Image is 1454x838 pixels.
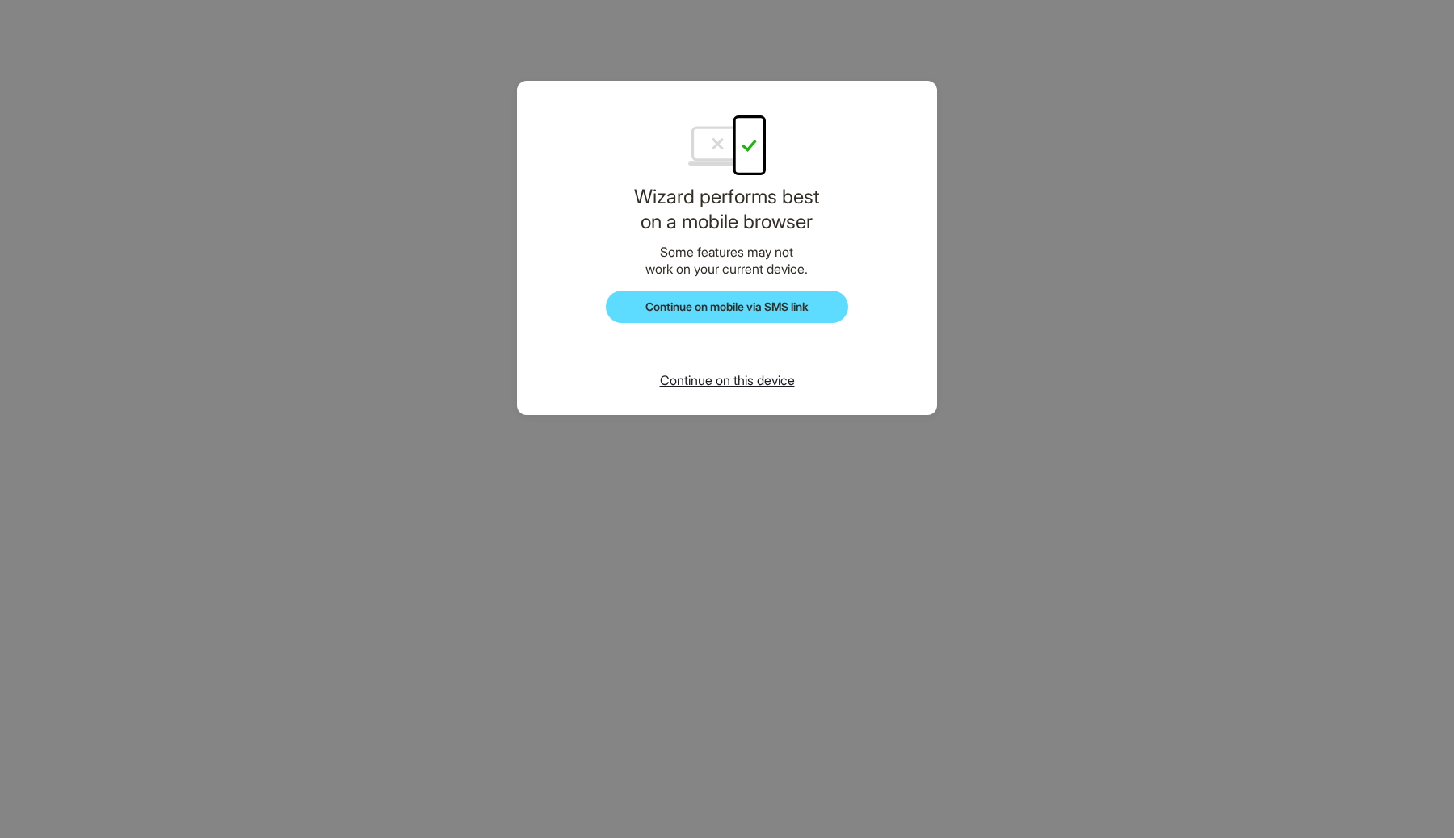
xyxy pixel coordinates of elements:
span: Continue on this device [660,372,795,388]
button: Continue on this device [647,371,808,389]
h1: Wizard performs best on a mobile browser [580,184,875,234]
div: Some features may not work on your current device. [580,244,875,278]
button: Continue on mobile via SMS link [606,291,848,323]
span: Continue on mobile via SMS link [645,300,809,314]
